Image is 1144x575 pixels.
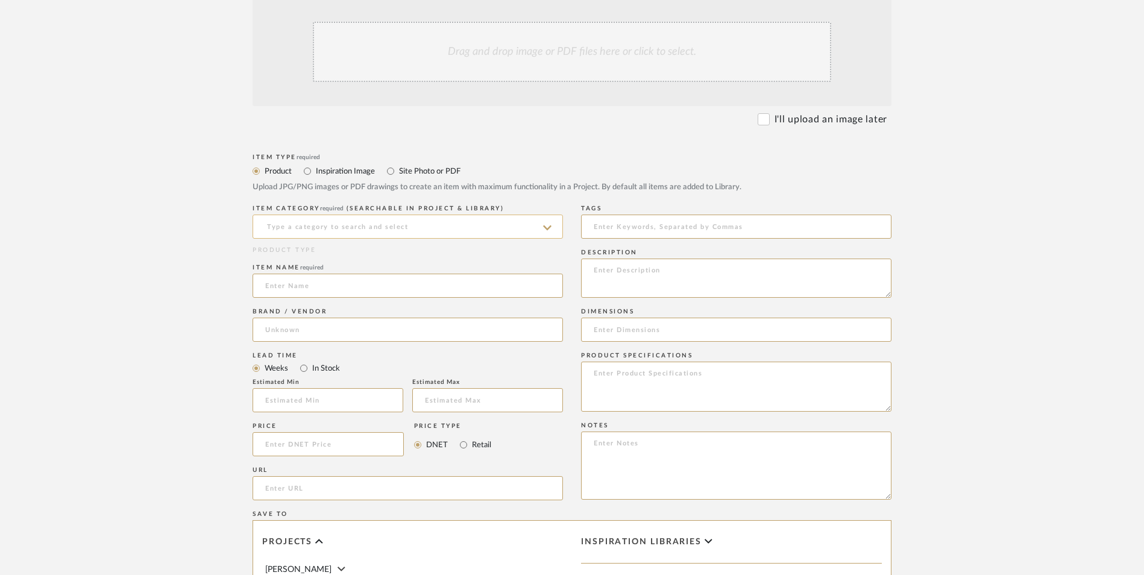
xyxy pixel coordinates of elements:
[398,165,460,178] label: Site Photo or PDF
[253,476,563,500] input: Enter URL
[581,352,891,359] div: Product Specifications
[320,206,344,212] span: required
[414,432,491,456] mat-radio-group: Select price type
[297,154,320,160] span: required
[581,205,891,212] div: Tags
[253,163,891,178] mat-radio-group: Select item type
[253,308,563,315] div: Brand / Vendor
[581,215,891,239] input: Enter Keywords, Separated by Commas
[253,246,563,255] div: PRODUCT TYPE
[311,362,340,375] label: In Stock
[315,165,375,178] label: Inspiration Image
[263,165,292,178] label: Product
[253,432,404,456] input: Enter DNET Price
[581,422,891,429] div: Notes
[265,565,332,574] span: [PERSON_NAME]
[414,423,491,430] div: Price Type
[425,438,448,451] label: DNET
[347,206,504,212] span: (Searchable in Project & Library)
[253,215,563,239] input: Type a category to search and select
[253,274,563,298] input: Enter Name
[263,362,288,375] label: Weeks
[412,379,563,386] div: Estimated Max
[262,537,312,547] span: Projects
[253,181,891,193] div: Upload JPG/PNG images or PDF drawings to create an item with maximum functionality in a Project. ...
[253,467,563,474] div: URL
[253,205,563,212] div: ITEM CATEGORY
[253,264,563,271] div: Item name
[253,423,404,430] div: Price
[581,249,891,256] div: Description
[253,154,891,161] div: Item Type
[253,388,403,412] input: Estimated Min
[581,308,891,315] div: Dimensions
[253,360,563,375] mat-radio-group: Select item type
[300,265,324,271] span: required
[253,352,563,359] div: Lead Time
[412,388,563,412] input: Estimated Max
[253,318,563,342] input: Unknown
[775,112,887,127] label: I'll upload an image later
[253,511,891,518] div: Save To
[581,318,891,342] input: Enter Dimensions
[581,537,702,547] span: Inspiration libraries
[253,379,403,386] div: Estimated Min
[471,438,491,451] label: Retail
